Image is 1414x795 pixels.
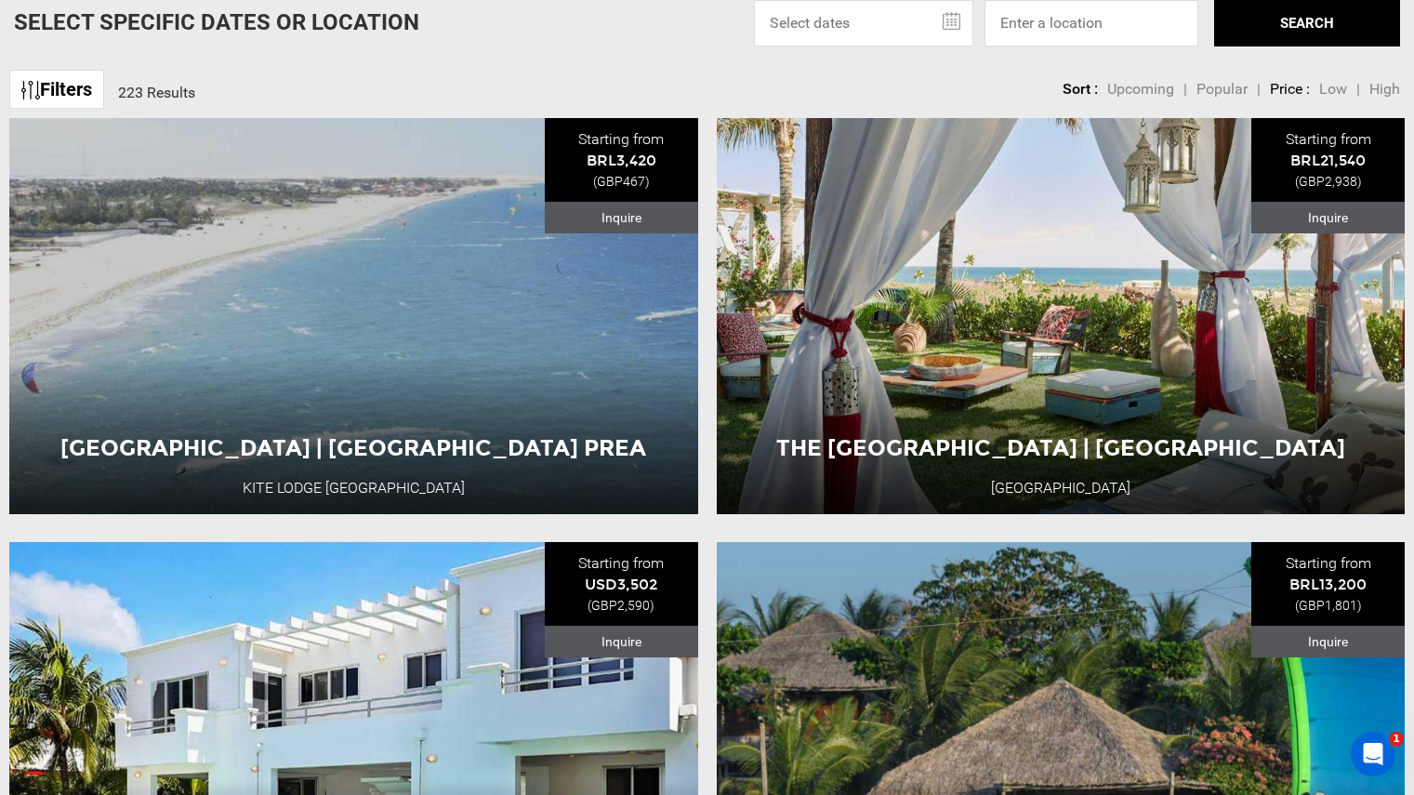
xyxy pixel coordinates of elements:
span: 223 Results [118,84,195,101]
a: Filters [9,70,104,110]
iframe: Intercom live chat [1351,732,1395,776]
p: Select Specific Dates Or Location [14,7,419,38]
li: | [1356,79,1360,100]
img: btn-icon.svg [21,81,40,99]
span: High [1369,80,1400,98]
span: Low [1319,80,1347,98]
span: 1 [1389,732,1404,747]
span: Popular [1196,80,1248,98]
li: Sort : [1063,79,1098,100]
li: | [1183,79,1187,100]
span: Upcoming [1107,80,1174,98]
li: Price : [1270,79,1310,100]
li: | [1257,79,1261,100]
